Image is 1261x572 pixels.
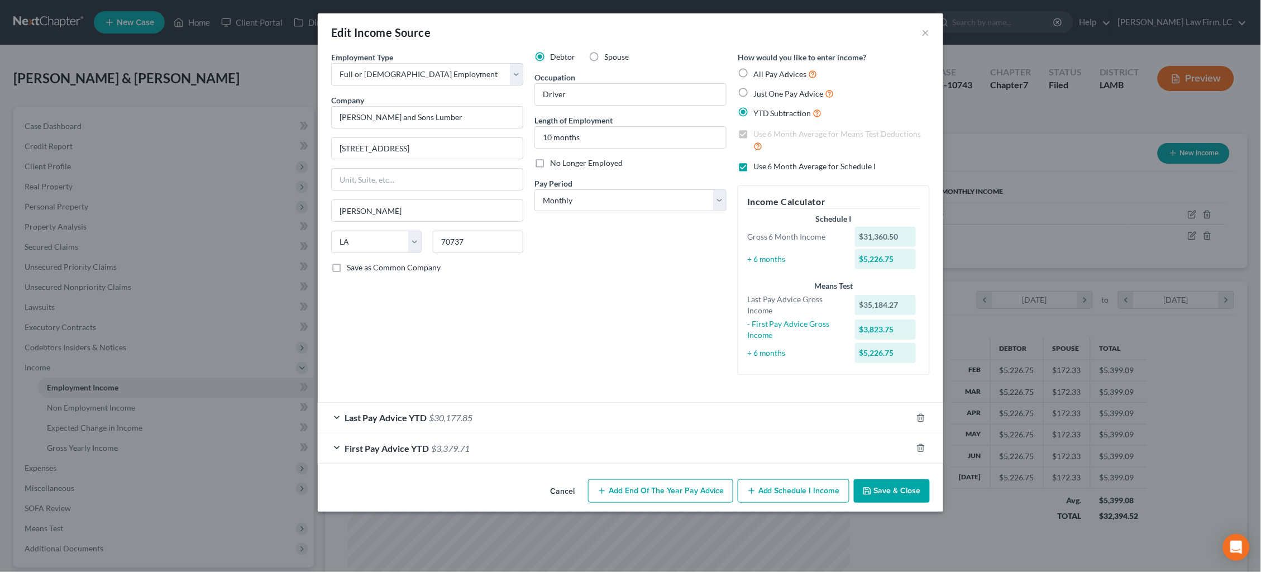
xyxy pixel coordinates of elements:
[738,51,867,63] label: How would you like to enter income?
[534,71,575,83] label: Occupation
[855,295,916,315] div: $35,184.27
[331,25,431,40] div: Edit Income Source
[332,169,523,190] input: Unit, Suite, etc...
[753,89,824,98] span: Just One Pay Advice
[534,179,572,188] span: Pay Period
[753,69,807,79] span: All Pay Advices
[747,280,920,292] div: Means Test
[855,320,916,340] div: $3,823.75
[535,84,726,105] input: --
[429,412,472,423] span: $30,177.85
[534,115,613,126] label: Length of Employment
[855,227,916,247] div: $31,360.50
[331,96,364,105] span: Company
[1223,534,1250,561] div: Open Intercom Messenger
[332,200,523,221] input: Enter city...
[604,52,629,61] span: Spouse
[742,254,849,265] div: ÷ 6 months
[742,231,849,242] div: Gross 6 Month Income
[753,129,921,139] span: Use 6 Month Average for Means Test Deductions
[431,443,470,454] span: $3,379.71
[588,479,733,503] button: Add End of the Year Pay Advice
[738,479,849,503] button: Add Schedule I Income
[747,195,920,209] h5: Income Calculator
[550,52,575,61] span: Debtor
[855,249,916,269] div: $5,226.75
[742,294,849,316] div: Last Pay Advice Gross Income
[433,231,523,253] input: Enter zip...
[535,127,726,148] input: ex: 2 years
[747,213,920,225] div: Schedule I
[922,26,930,39] button: ×
[550,158,623,168] span: No Longer Employed
[541,480,584,503] button: Cancel
[345,412,427,423] span: Last Pay Advice YTD
[753,161,876,171] span: Use 6 Month Average for Schedule I
[742,347,849,359] div: ÷ 6 months
[753,108,811,118] span: YTD Subtraction
[332,138,523,159] input: Enter address...
[854,479,930,503] button: Save & Close
[345,443,429,454] span: First Pay Advice YTD
[855,343,916,363] div: $5,226.75
[331,106,523,128] input: Search company by name...
[331,53,393,62] span: Employment Type
[742,318,849,341] div: - First Pay Advice Gross Income
[347,263,441,272] span: Save as Common Company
